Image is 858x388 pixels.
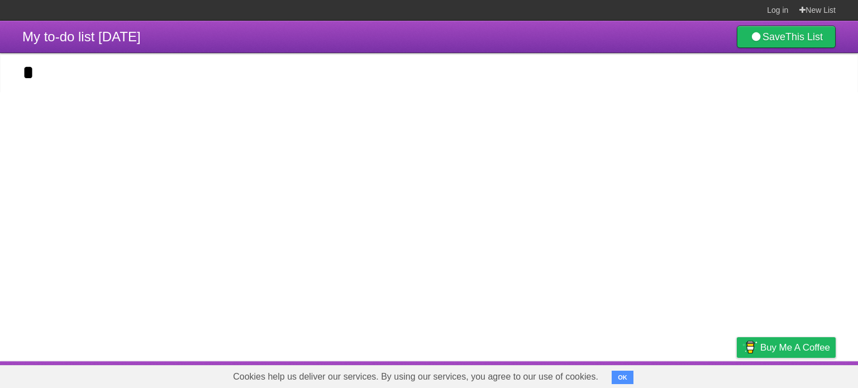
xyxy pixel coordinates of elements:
[625,364,670,385] a: Developers
[588,364,612,385] a: About
[785,31,823,42] b: This List
[22,29,141,44] span: My to-do list [DATE]
[742,338,757,357] img: Buy me a coffee
[765,364,836,385] a: Suggest a feature
[222,366,609,388] span: Cookies help us deliver our services. By using our services, you agree to our use of cookies.
[737,337,836,358] a: Buy me a coffee
[760,338,830,357] span: Buy me a coffee
[684,364,709,385] a: Terms
[722,364,751,385] a: Privacy
[612,371,633,384] button: OK
[737,26,836,48] a: SaveThis List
